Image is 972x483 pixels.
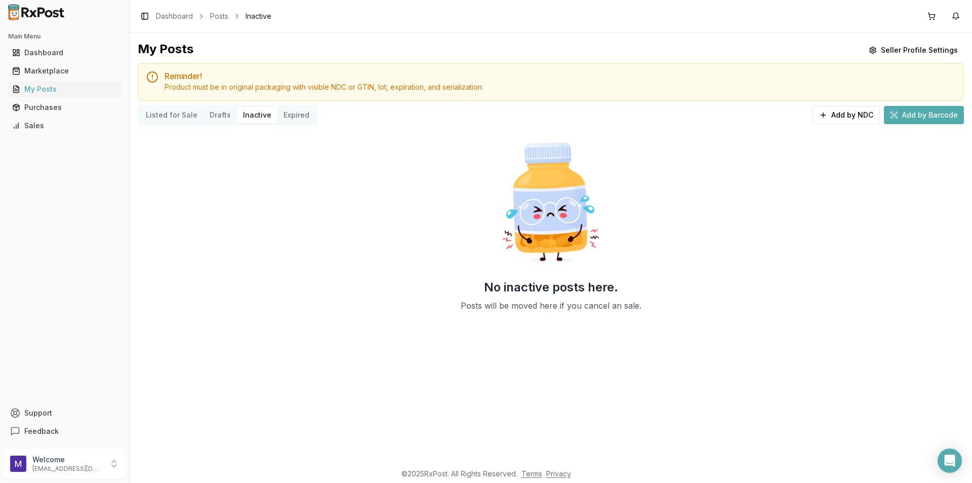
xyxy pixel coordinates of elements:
[8,117,121,135] a: Sales
[12,121,117,131] div: Sales
[4,4,69,20] img: RxPost Logo
[8,80,121,98] a: My Posts
[140,107,204,123] button: Listed for Sale
[12,66,117,76] div: Marketplace
[156,11,193,21] a: Dashboard
[12,48,117,58] div: Dashboard
[8,44,121,62] a: Dashboard
[863,41,964,59] button: Seller Profile Settings
[32,455,103,465] p: Welcome
[8,98,121,117] a: Purchases
[813,106,880,124] button: Add by NDC
[546,469,571,478] a: Privacy
[277,107,315,123] button: Expired
[138,41,193,59] div: My Posts
[210,11,228,21] a: Posts
[4,63,125,79] button: Marketplace
[461,300,641,312] p: Posts will be moved here if you cancel an sale.
[4,81,125,97] button: My Posts
[484,279,618,295] h2: No inactive posts here.
[486,137,616,267] img: Sad Pill Bottle
[12,102,117,113] div: Purchases
[884,106,964,124] button: Add by Barcode
[938,449,962,473] div: Open Intercom Messenger
[8,62,121,80] a: Marketplace
[204,107,237,123] button: Drafts
[24,426,59,436] span: Feedback
[4,45,125,61] button: Dashboard
[156,11,271,21] nav: breadcrumb
[8,32,121,41] h2: Main Menu
[246,11,271,21] span: Inactive
[4,422,125,440] button: Feedback
[521,469,542,478] a: Terms
[32,465,103,473] p: [EMAIL_ADDRESS][DOMAIN_NAME]
[10,456,26,472] img: User avatar
[165,82,955,92] div: Product must be in original packaging with visible NDC or GTIN, lot, expiration, and serialization.
[237,107,277,123] button: Inactive
[4,99,125,116] button: Purchases
[12,84,117,94] div: My Posts
[165,72,955,80] h5: Reminder!
[4,404,125,422] button: Support
[4,118,125,134] button: Sales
